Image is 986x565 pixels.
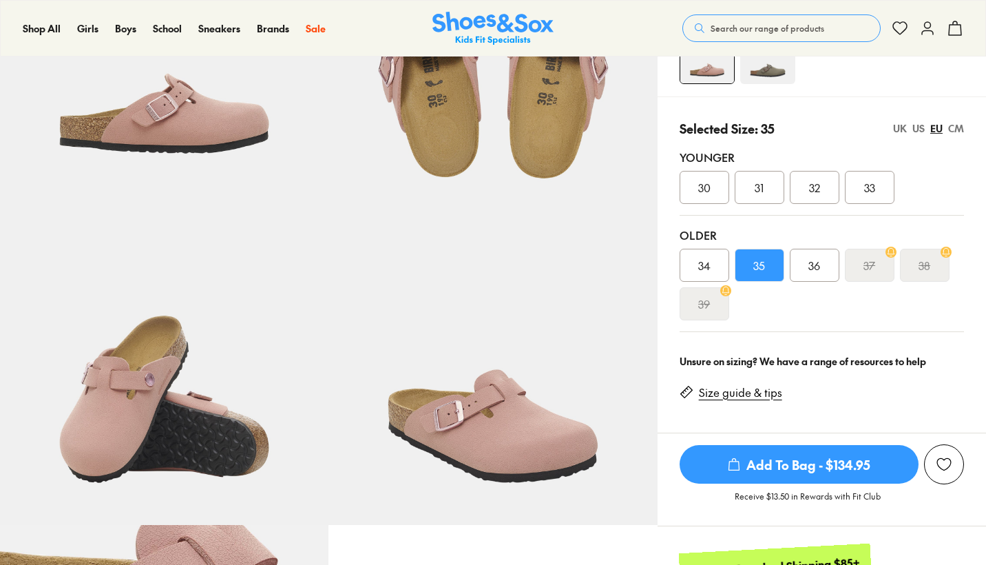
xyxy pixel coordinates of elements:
a: Brands [257,21,289,36]
span: Shop All [23,21,61,35]
a: Girls [77,21,98,36]
span: Girls [77,21,98,35]
div: Older [680,227,964,243]
span: 35 [753,257,765,274]
img: 7-549365_1 [328,196,657,524]
img: SNS_Logo_Responsive.svg [432,12,554,45]
s: 37 [863,257,875,274]
a: Shop All [23,21,61,36]
span: Sneakers [198,21,240,35]
s: 39 [698,296,710,312]
span: 33 [864,179,875,196]
span: Sale [306,21,326,35]
span: Boys [115,21,136,35]
span: 30 [698,179,711,196]
div: CM [948,121,964,136]
p: Receive $13.50 in Rewards with Fit Club [735,490,881,515]
button: Add to Wishlist [924,444,964,484]
div: Unsure on sizing? We have a range of resources to help [680,354,964,369]
div: EU [930,121,943,136]
div: Younger [680,149,964,165]
p: Selected Size: 35 [680,119,775,138]
button: Search our range of products [682,14,881,42]
a: Shoes & Sox [432,12,554,45]
a: School [153,21,182,36]
div: UK [893,121,907,136]
span: Search our range of products [711,22,824,34]
span: School [153,21,182,35]
span: 32 [809,179,820,196]
span: 34 [698,257,711,274]
div: US [912,121,925,136]
a: Boys [115,21,136,36]
a: Size guide & tips [699,385,782,400]
a: Sneakers [198,21,240,36]
span: 31 [755,179,764,196]
a: Sale [306,21,326,36]
button: Add To Bag - $134.95 [680,444,919,484]
s: 38 [919,257,930,274]
span: Add To Bag - $134.95 [680,445,919,484]
span: 36 [808,257,820,274]
span: Brands [257,21,289,35]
